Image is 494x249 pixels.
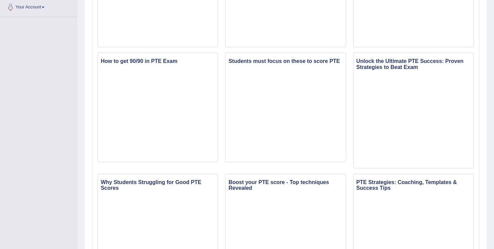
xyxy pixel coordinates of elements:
[98,178,218,193] h3: Why Students Struggling for Good PTE Scores
[354,178,473,193] h3: PTE Strategies: Coaching, Templates & Success Tips
[98,57,218,66] h3: How to get 90/90 in PTE Exam
[226,57,345,66] h3: Students must focus on these to score PTE
[226,178,345,193] h3: Boost your PTE score - Top techniques Revealed
[354,57,473,72] h3: Unlock the Ultimate PTE Success: Proven Strategies to Beat Exam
